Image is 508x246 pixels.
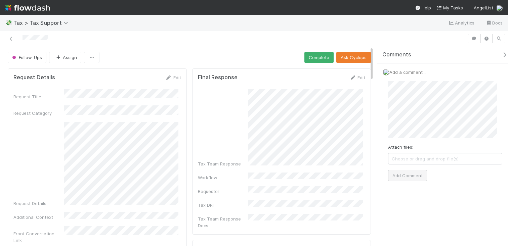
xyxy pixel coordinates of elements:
[13,19,72,26] span: Tax > Tax Support
[436,5,463,10] span: My Tasks
[49,52,81,63] button: Assign
[415,4,431,11] div: Help
[13,200,64,207] div: Request Details
[388,170,427,181] button: Add Comment
[5,20,12,26] span: 💸
[8,52,46,63] button: Follow-Ups
[389,69,426,75] span: Add a comment...
[198,215,248,229] div: Tax Team Response - Docs
[349,75,365,80] a: Edit
[198,202,248,208] div: Tax DRI
[198,74,238,81] h5: Final Response
[388,153,502,164] span: Choose or drag and drop file(s)
[448,19,475,27] a: Analytics
[165,75,181,80] a: Edit
[474,5,493,10] span: AngelList
[11,55,42,60] span: Follow-Ups
[13,74,55,81] h5: Request Details
[198,188,248,195] div: Requestor
[436,4,463,11] a: My Tasks
[336,52,371,63] button: Ask Cyclops
[496,5,503,11] img: avatar_a8b9208c-77c1-4b07-b461-d8bc701f972e.png
[5,2,50,13] img: logo-inverted-e16ddd16eac7371096b0.svg
[382,51,411,58] span: Comments
[13,93,64,100] div: Request Title
[485,19,503,27] a: Docs
[13,214,64,220] div: Additional Context
[13,230,64,244] div: Front Conversation Link
[198,174,248,181] div: Workflow
[388,144,413,150] label: Attach files:
[198,160,248,167] div: Tax Team Response
[383,69,389,76] img: avatar_a8b9208c-77c1-4b07-b461-d8bc701f972e.png
[13,110,64,116] div: Request Category
[304,52,334,63] button: Complete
